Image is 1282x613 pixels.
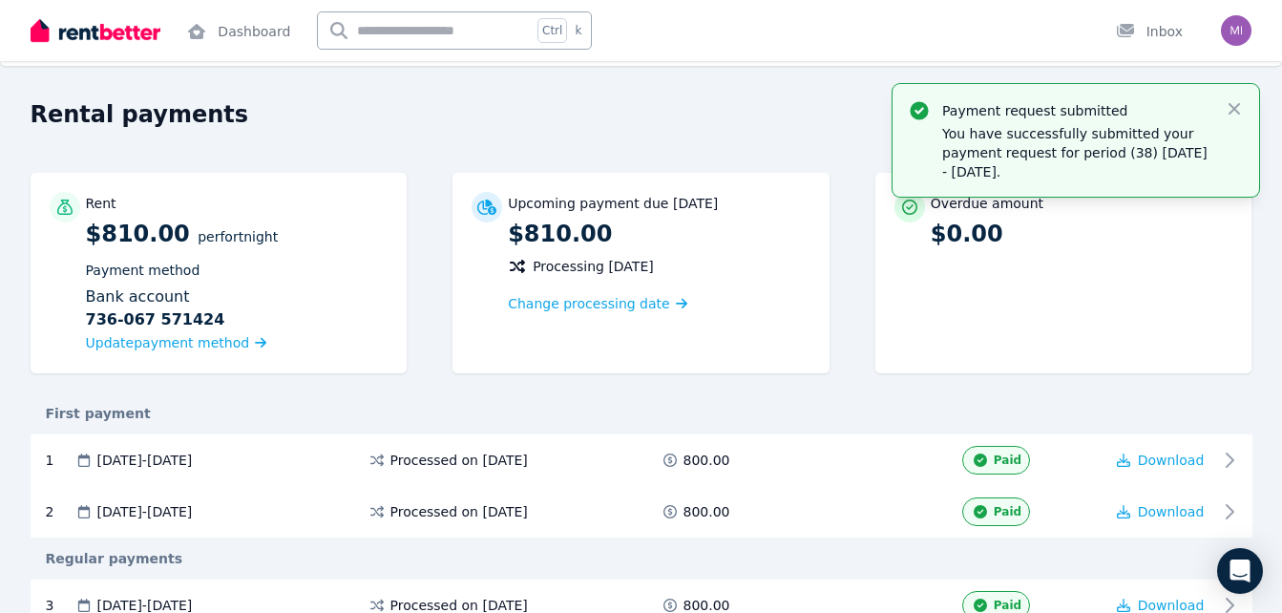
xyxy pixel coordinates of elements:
[86,285,389,331] div: Bank account
[508,194,718,213] p: Upcoming payment due [DATE]
[1221,15,1251,46] img: Michelle Walker
[994,504,1021,519] span: Paid
[46,502,74,521] div: 2
[683,451,730,470] span: 800.00
[942,101,1209,120] p: Payment request submitted
[86,308,225,331] b: 736-067 571424
[198,229,278,244] span: per Fortnight
[533,257,654,276] span: Processing [DATE]
[86,219,389,354] p: $810.00
[86,261,389,280] p: Payment method
[1138,453,1205,468] span: Download
[537,18,567,43] span: Ctrl
[86,335,250,350] span: Update payment method
[1138,504,1205,519] span: Download
[508,294,670,313] span: Change processing date
[994,598,1021,613] span: Paid
[31,99,249,130] h1: Rental payments
[1116,22,1183,41] div: Inbox
[46,451,74,470] div: 1
[994,453,1021,468] span: Paid
[683,502,730,521] span: 800.00
[97,451,193,470] span: [DATE] - [DATE]
[31,404,1252,423] div: First payment
[575,23,581,38] span: k
[1117,502,1205,521] button: Download
[390,451,528,470] span: Processed on [DATE]
[1217,548,1263,594] div: Open Intercom Messenger
[390,502,528,521] span: Processed on [DATE]
[97,502,193,521] span: [DATE] - [DATE]
[508,219,810,249] p: $810.00
[931,219,1233,249] p: $0.00
[931,194,1043,213] p: Overdue amount
[31,16,160,45] img: RentBetter
[942,124,1209,181] p: You have successfully submitted your payment request for period (38) [DATE] - [DATE].
[1138,598,1205,613] span: Download
[31,549,1252,568] div: Regular payments
[508,294,687,313] a: Change processing date
[1117,451,1205,470] button: Download
[86,194,116,213] p: Rent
